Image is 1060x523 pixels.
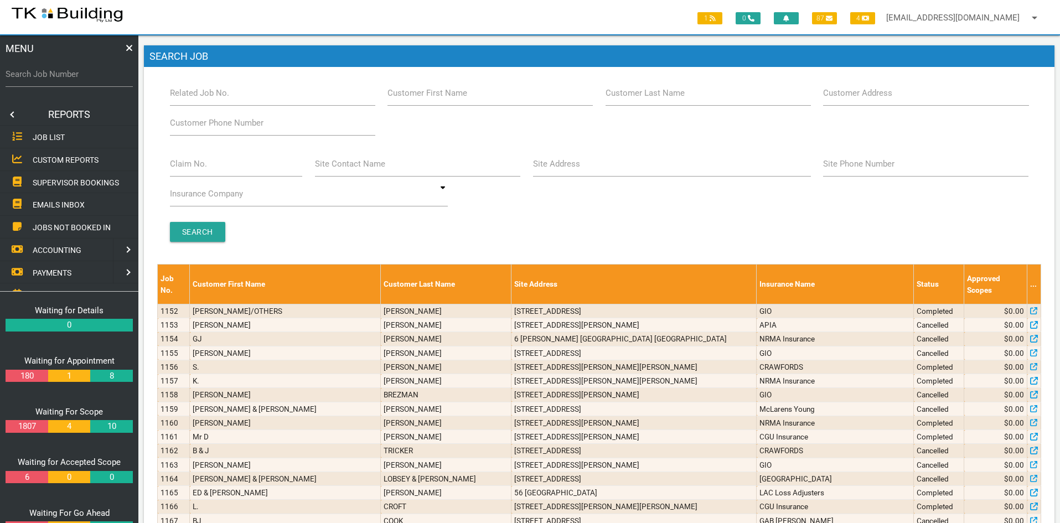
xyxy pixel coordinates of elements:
[170,117,263,130] label: Customer Phone Number
[964,265,1027,304] th: Approved Scopes
[914,486,964,500] td: Completed
[22,103,116,126] a: REPORTS
[381,318,511,332] td: [PERSON_NAME]
[757,346,914,360] td: GIO
[850,12,875,24] span: 4
[6,471,48,484] a: 6
[736,12,761,24] span: 0
[158,346,190,360] td: 1155
[144,45,1054,68] h1: Search Job
[381,332,511,346] td: [PERSON_NAME]
[170,158,207,170] label: Claim No.
[757,416,914,429] td: NRMA Insurance
[381,458,511,472] td: [PERSON_NAME]
[1004,445,1024,456] span: $0.00
[757,486,914,500] td: LAC Loss Adjusters
[511,346,757,360] td: [STREET_ADDRESS]
[757,388,914,402] td: GIO
[511,304,757,318] td: [STREET_ADDRESS]
[757,472,914,485] td: [GEOGRAPHIC_DATA]
[511,360,757,374] td: [STREET_ADDRESS][PERSON_NAME][PERSON_NAME]
[33,291,91,299] span: VIEW SCHEDULE
[158,332,190,346] td: 1154
[757,402,914,416] td: McLarens Young
[35,407,103,417] a: Waiting For Scope
[914,388,964,402] td: Cancelled
[511,430,757,444] td: [STREET_ADDRESS][PERSON_NAME]
[914,346,964,360] td: Cancelled
[190,458,381,472] td: [PERSON_NAME]
[511,416,757,429] td: [STREET_ADDRESS][PERSON_NAME]
[381,346,511,360] td: [PERSON_NAME]
[158,444,190,458] td: 1162
[33,178,119,187] span: SUPERVISOR BOOKINGS
[914,304,964,318] td: Completed
[757,265,914,304] th: Insurance Name
[757,430,914,444] td: CGU Insurance
[511,458,757,472] td: [STREET_ADDRESS][PERSON_NAME]
[190,346,381,360] td: [PERSON_NAME]
[35,305,104,315] a: Waiting for Details
[1004,487,1024,498] span: $0.00
[914,500,964,514] td: Completed
[190,304,381,318] td: [PERSON_NAME]/OTHERS
[914,360,964,374] td: Completed
[511,444,757,458] td: [STREET_ADDRESS]
[1004,459,1024,470] span: $0.00
[1004,473,1024,484] span: $0.00
[190,500,381,514] td: L.
[381,265,511,304] th: Customer Last Name
[190,318,381,332] td: [PERSON_NAME]
[757,332,914,346] td: NRMA Insurance
[11,6,123,23] img: s3file
[158,430,190,444] td: 1161
[1004,417,1024,428] span: $0.00
[158,304,190,318] td: 1152
[33,133,65,142] span: JOB LIST
[381,374,511,388] td: [PERSON_NAME]
[6,41,34,56] span: MENU
[381,360,511,374] td: [PERSON_NAME]
[381,444,511,458] td: TRICKER
[914,458,964,472] td: Cancelled
[90,471,132,484] a: 0
[511,332,757,346] td: 6 [PERSON_NAME] [GEOGRAPHIC_DATA] [GEOGRAPHIC_DATA]
[190,360,381,374] td: S.
[48,370,90,382] a: 1
[158,388,190,402] td: 1158
[190,332,381,346] td: GJ
[511,486,757,500] td: 56 [GEOGRAPHIC_DATA]
[757,444,914,458] td: CRAWFORDS
[33,246,81,255] span: ACCOUNTING
[757,360,914,374] td: CRAWFORDS
[190,472,381,485] td: [PERSON_NAME] & [PERSON_NAME]
[29,508,110,518] a: Waiting For Go Ahead
[1004,501,1024,512] span: $0.00
[33,223,111,232] span: JOBS NOT BOOKED IN
[823,87,892,100] label: Customer Address
[158,500,190,514] td: 1166
[158,486,190,500] td: 1165
[158,265,190,304] th: Job No.
[511,388,757,402] td: [STREET_ADDRESS][PERSON_NAME]
[914,430,964,444] td: Completed
[158,416,190,429] td: 1160
[757,318,914,332] td: APIA
[387,87,467,100] label: Customer First Name
[606,87,685,100] label: Customer Last Name
[914,472,964,485] td: Cancelled
[381,430,511,444] td: [PERSON_NAME]
[6,68,133,81] label: Search Job Number
[18,457,121,467] a: Waiting for Accepted Scope
[1004,348,1024,359] span: $0.00
[1004,319,1024,330] span: $0.00
[6,370,48,382] a: 180
[511,472,757,485] td: [STREET_ADDRESS]
[914,374,964,388] td: Completed
[90,370,132,382] a: 8
[823,158,894,170] label: Site Phone Number
[914,318,964,332] td: Cancelled
[381,402,511,416] td: [PERSON_NAME]
[812,12,837,24] span: 87
[6,420,48,433] a: 1807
